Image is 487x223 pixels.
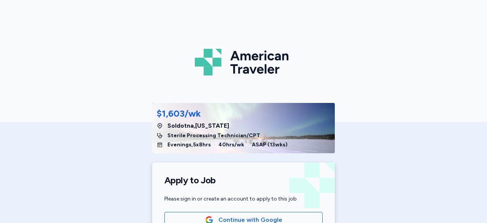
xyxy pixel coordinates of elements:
[167,132,260,140] span: Sterile Processing Technician/CPT
[164,195,323,203] div: Please sign in or create an account to apply to this job
[252,141,288,149] span: ASAP ( 13 wks)
[157,107,201,120] div: $1,603/wk
[195,46,292,79] img: Logo
[218,141,244,149] span: 40 hrs/wk
[167,141,211,149] span: Evenings , 5 x 8 hrs
[164,175,323,186] h1: Apply to Job
[167,121,229,130] span: Soldotna , [US_STATE]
